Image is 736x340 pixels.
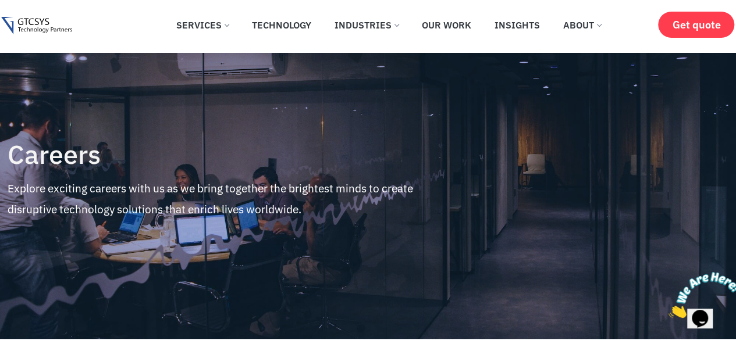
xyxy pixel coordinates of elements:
p: Explore exciting careers with us as we bring together the brightest minds to create disruptive te... [8,178,454,220]
a: Industries [326,12,407,38]
img: Chat attention grabber [5,5,77,51]
img: Gtcsys logo [1,17,72,35]
a: Insights [486,12,549,38]
a: Our Work [413,12,480,38]
a: Get quote [658,12,734,38]
span: Get quote [672,19,720,31]
a: Services [168,12,237,38]
a: About [554,12,610,38]
a: Technology [243,12,320,38]
h4: Careers [8,140,454,169]
iframe: chat widget [664,267,736,323]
